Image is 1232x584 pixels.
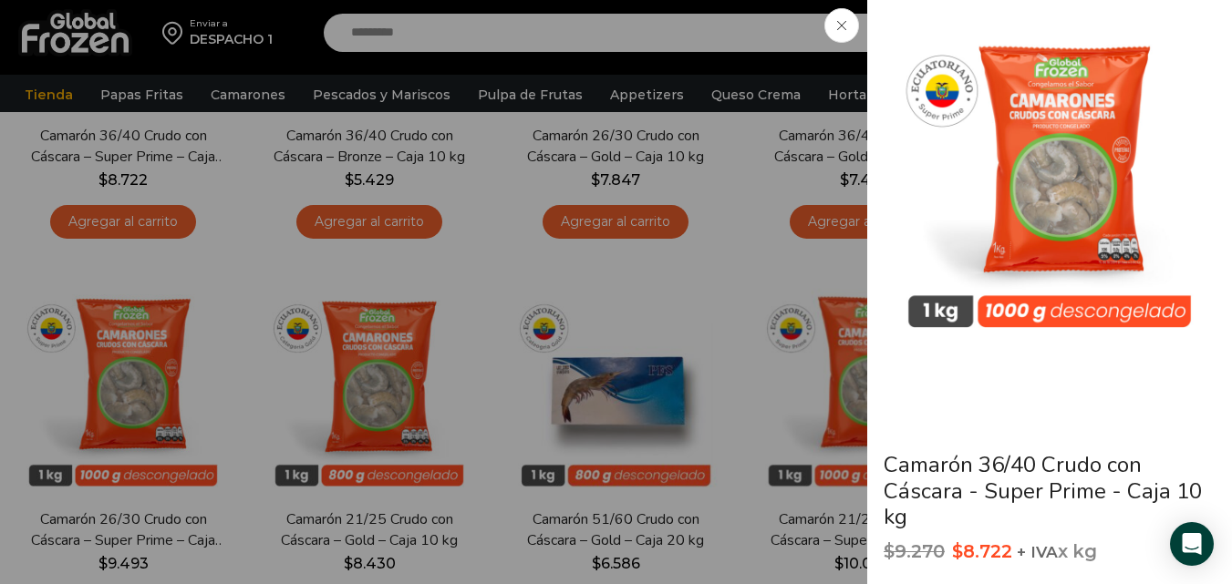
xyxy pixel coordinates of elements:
bdi: 8.722 [952,540,1012,562]
div: 1 / 3 [885,14,1214,348]
p: x kg [884,541,1216,563]
span: + IVA [1017,543,1058,561]
img: PM04004021 [885,14,1214,342]
bdi: 9.270 [884,540,945,562]
a: Camarón 36/40 Crudo con Cáscara - Super Prime - Caja 10 kg [884,450,1202,532]
div: Open Intercom Messenger [1170,522,1214,566]
span: $ [952,540,963,562]
span: $ [884,540,895,562]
